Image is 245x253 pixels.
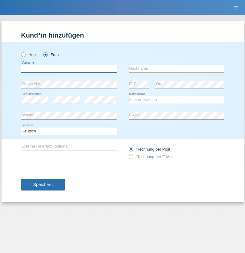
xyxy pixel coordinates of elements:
input: Herr [21,52,25,56]
span: Speichern [33,182,53,187]
label: Herr [21,52,36,57]
label: Rechnung per E-Mail [129,155,174,159]
i: menu [233,5,239,11]
input: Rechnung per E-Mail [129,155,133,162]
a: menu [230,6,242,9]
input: Rechnung per Post [129,147,133,155]
button: Speichern [21,179,65,190]
label: Rechnung per Post [129,147,170,151]
label: Frau [43,52,59,57]
h1: Kund*in hinzufügen [21,32,224,39]
input: Frau [43,52,47,56]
